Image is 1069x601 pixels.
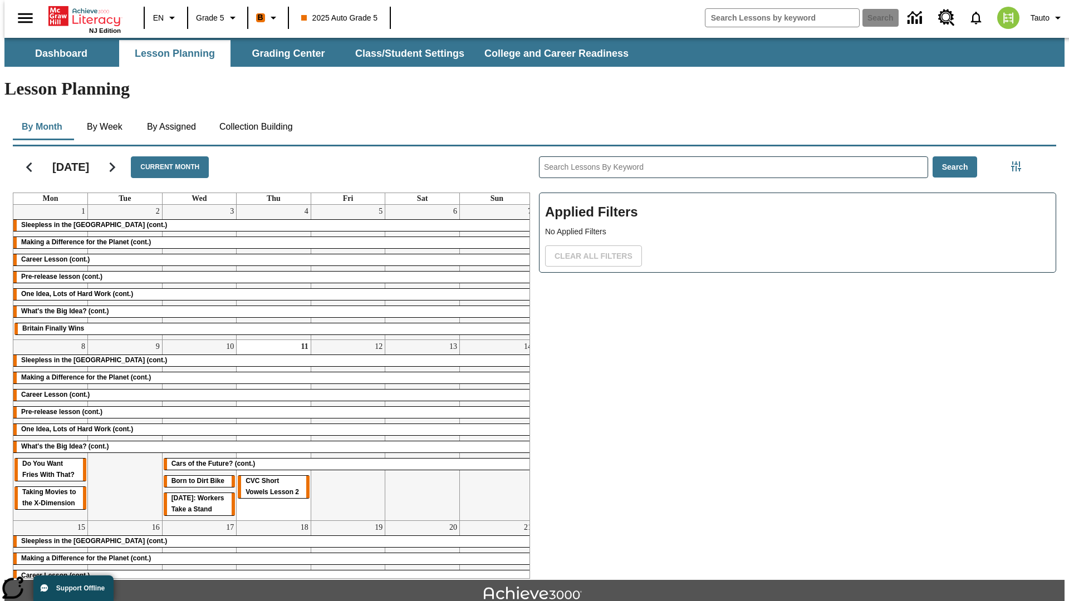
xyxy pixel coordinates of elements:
[237,339,311,520] td: September 11, 2025
[522,521,534,534] a: September 21, 2025
[447,340,459,353] a: September 13, 2025
[13,205,88,340] td: September 1, 2025
[21,442,109,450] span: What's the Big Idea? (cont.)
[171,494,224,513] span: Labor Day: Workers Take a Stand
[385,205,460,340] td: September 6, 2025
[77,114,133,140] button: By Week
[252,8,285,28] button: Boost Class color is orange. Change class color
[21,373,151,381] span: Making a Difference for the Planet (cont.)
[4,78,1065,99] h1: Lesson Planning
[138,114,205,140] button: By Assigned
[545,199,1050,226] h2: Applied Filters
[13,272,534,283] div: Pre-release lesson (cont.)
[13,407,534,418] div: Pre-release lesson (cont.)
[13,570,534,582] div: Career Lesson (cont.)
[192,8,244,28] button: Grade: Grade 5, Select a grade
[301,12,378,24] span: 2025 Auto Grade 5
[13,441,534,452] div: What's the Big Idea? (cont.)
[150,521,162,534] a: September 16, 2025
[4,142,530,579] div: Calendar
[21,273,102,280] span: Pre-release lesson (cont.)
[79,205,87,218] a: September 1, 2025
[210,114,302,140] button: Collection Building
[162,339,237,520] td: September 10, 2025
[447,521,459,534] a: September 20, 2025
[162,205,237,340] td: September 3, 2025
[48,5,121,27] a: Home
[311,205,385,340] td: September 5, 2025
[13,306,534,317] div: What's the Big Idea? (cont.)
[224,340,236,353] a: September 10, 2025
[4,40,639,67] div: SubNavbar
[21,356,167,364] span: Sleepless in the Animal Kingdom (cont.)
[530,142,1056,579] div: Search
[13,553,534,564] div: Making a Difference for the Planet (cont.)
[21,554,151,562] span: Making a Difference for the Planet (cont.)
[901,3,931,33] a: Data Center
[522,340,534,353] a: September 14, 2025
[997,7,1019,29] img: avatar image
[311,339,385,520] td: September 12, 2025
[13,372,534,383] div: Making a Difference for the Planet (cont.)
[451,205,459,218] a: September 6, 2025
[13,254,534,265] div: Career Lesson (cont.)
[21,425,133,433] span: One Idea, Lots of Hard Work (cont.)
[224,521,236,534] a: September 17, 2025
[237,205,311,340] td: September 4, 2025
[488,193,506,204] a: Sunday
[13,237,534,248] div: Making a Difference for the Planet (cont.)
[1026,8,1069,28] button: Profile/Settings
[264,193,283,204] a: Thursday
[13,355,534,366] div: Sleepless in the Animal Kingdom (cont.)
[21,238,151,246] span: Making a Difference for the Planet (cont.)
[22,324,84,332] span: Britain Finally Wins
[228,205,236,218] a: September 3, 2025
[13,114,71,140] button: By Month
[131,156,209,178] button: Current Month
[41,193,61,204] a: Monday
[171,477,224,485] span: Born to Dirt Bike
[299,340,311,353] a: September 11, 2025
[372,340,385,353] a: September 12, 2025
[302,205,311,218] a: September 4, 2025
[376,205,385,218] a: September 5, 2025
[346,40,473,67] button: Class/Student Settings
[9,2,42,35] button: Open side menu
[154,340,162,353] a: September 9, 2025
[13,339,88,520] td: September 8, 2025
[459,205,534,340] td: September 7, 2025
[119,40,231,67] button: Lesson Planning
[171,460,256,467] span: Cars of the Future? (cont.)
[88,339,163,520] td: September 9, 2025
[154,205,162,218] a: September 2, 2025
[962,3,990,32] a: Notifications
[13,289,534,300] div: One Idea, Lots of Hard Work (cont.)
[385,339,460,520] td: September 13, 2025
[21,537,167,545] span: Sleepless in the Animal Kingdom (cont.)
[22,460,75,479] span: Do You Want Fries With That?
[48,4,121,34] div: Home
[13,536,534,547] div: Sleepless in the Animal Kingdom (cont.)
[189,193,209,204] a: Wednesday
[13,390,534,401] div: Career Lesson (cont.)
[196,12,224,24] span: Grade 5
[21,307,109,315] span: What's the Big Idea? (cont.)
[298,521,311,534] a: September 18, 2025
[79,340,87,353] a: September 8, 2025
[705,9,859,27] input: search field
[459,339,534,520] td: September 14, 2025
[6,40,117,67] button: Dashboard
[21,290,133,298] span: One Idea, Lots of Hard Work (cont.)
[14,487,86,509] div: Taking Movies to the X-Dimension
[1031,12,1050,24] span: Tauto
[233,40,344,67] button: Grading Center
[258,11,263,24] span: B
[164,459,534,470] div: Cars of the Future? (cont.)
[21,572,90,579] span: Career Lesson (cont.)
[545,226,1050,238] p: No Applied Filters
[539,193,1056,273] div: Applied Filters
[21,221,167,229] span: Sleepless in the Animal Kingdom (cont.)
[14,323,533,334] div: Britain Finally Wins
[15,153,43,181] button: Previous
[1005,155,1027,178] button: Filters Side menu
